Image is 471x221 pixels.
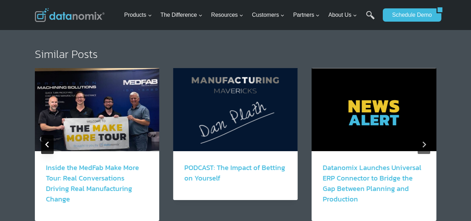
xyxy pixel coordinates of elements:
span: The Difference [160,10,203,20]
nav: Primary Navigation [121,4,379,27]
img: Make More Tour at Medfab - See how AI in Manufacturing is taking the spotlight [35,68,159,151]
div: 5 of 6 [35,68,159,221]
img: Dan Plath on Manufacturing Mavericks [173,68,298,151]
span: Resources [211,10,243,20]
div: 1 of 6 [312,68,436,221]
button: Next [418,135,430,154]
a: Schedule Demo [383,8,436,22]
div: 6 of 6 [173,68,298,221]
span: About Us [328,10,357,20]
span: Partners [293,10,320,20]
a: Search [366,11,375,27]
span: Customers [252,10,284,20]
button: Previous [41,135,54,154]
span: Products [124,10,152,20]
img: Datanomix [35,8,105,22]
img: Datanomix News Alert [312,68,436,151]
h2: Similar Posts [35,49,436,60]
